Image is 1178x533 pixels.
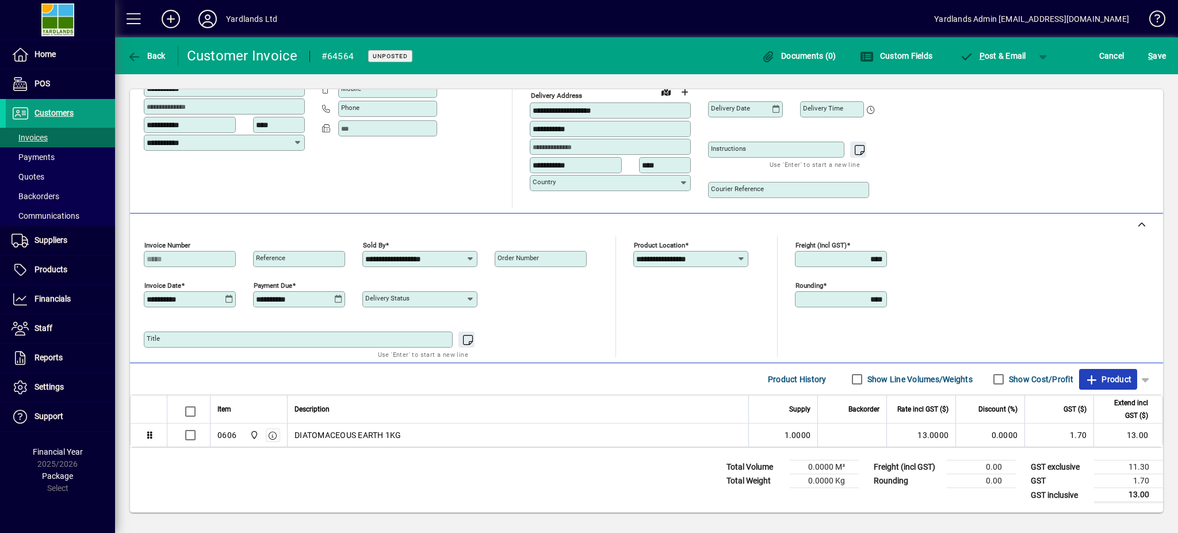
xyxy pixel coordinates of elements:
span: Suppliers [35,235,67,245]
span: Item [217,403,231,416]
span: Back [127,51,166,60]
mat-label: Invoice number [144,241,190,249]
mat-label: Reference [256,254,285,262]
span: POS [35,79,50,88]
span: Products [35,265,67,274]
td: 0.0000 [955,424,1024,447]
span: Extend incl GST ($) [1101,397,1148,422]
span: Support [35,412,63,421]
mat-label: Rounding [795,281,823,290]
td: GST exclusive [1025,460,1094,474]
a: Quotes [6,167,115,186]
label: Show Cost/Profit [1007,374,1073,385]
span: Payments [12,153,55,162]
a: Invoices [6,128,115,147]
mat-label: Delivery status [365,294,410,302]
a: Settings [6,373,115,402]
td: 1.70 [1024,424,1093,447]
mat-label: Order number [498,254,539,262]
mat-label: Title [147,334,160,342]
span: 1.0000 [785,429,811,441]
a: Knowledge Base [1141,2,1164,40]
span: Discount (%) [978,403,1018,416]
td: Freight (incl GST) [868,460,947,474]
span: Communications [12,211,79,220]
button: Add [152,9,189,29]
a: View on map [657,82,675,101]
div: #64564 [322,47,354,66]
button: Product History [763,369,831,390]
td: 11.30 [1094,460,1163,474]
mat-hint: Use 'Enter' to start a new line [770,158,860,171]
span: GST ($) [1064,403,1087,416]
span: Product [1085,370,1131,389]
span: Backorder [848,403,879,416]
a: Backorders [6,186,115,206]
span: Rate incl GST ($) [897,403,948,416]
a: Products [6,256,115,284]
div: 13.0000 [894,429,948,441]
button: Save [1145,45,1169,66]
button: Choose address [675,83,694,101]
label: Show Line Volumes/Weights [865,374,973,385]
span: Unposted [373,52,408,60]
mat-label: Phone [341,104,359,112]
mat-label: Sold by [363,241,385,249]
button: Profile [189,9,226,29]
span: Supply [789,403,810,416]
span: Settings [35,382,64,391]
button: Product [1079,369,1137,390]
div: Customer Invoice [187,47,298,65]
span: Home [35,50,56,59]
span: S [1148,51,1153,60]
span: Quotes [12,172,44,181]
span: Invoices [12,133,48,142]
mat-label: Delivery time [803,104,843,112]
mat-label: Delivery date [711,104,750,112]
button: Back [124,45,169,66]
td: Rounding [868,474,947,488]
a: POS [6,70,115,98]
app-page-header-button: Back [115,45,178,66]
td: GST inclusive [1025,488,1094,502]
a: Financials [6,285,115,314]
span: Customers [35,108,74,117]
mat-label: Country [533,178,556,186]
mat-label: Freight (incl GST) [795,241,847,249]
a: Communications [6,206,115,226]
td: Total Weight [721,474,790,488]
a: Payments [6,147,115,167]
mat-label: Payment due [254,281,292,290]
td: 13.00 [1094,488,1163,502]
td: 0.0000 M³ [790,460,859,474]
td: 13.00 [1093,424,1162,447]
a: Suppliers [6,226,115,255]
td: 0.00 [947,474,1016,488]
span: Yardlands Limited [247,429,260,441]
button: Custom Fields [857,45,935,66]
mat-hint: Use 'Enter' to start a new line [378,348,468,361]
span: Description [294,403,330,416]
span: Documents (0) [762,51,836,60]
td: Total Volume [721,460,790,474]
button: Cancel [1096,45,1127,66]
span: Package [42,471,73,481]
a: Reports [6,344,115,372]
mat-label: Invoice date [144,281,181,290]
span: Product History [768,370,827,389]
span: DIATOMACEOUS EARTH 1KG [294,429,401,441]
div: 0606 [217,429,236,441]
button: Documents (0) [759,45,839,66]
mat-label: Courier Reference [711,185,764,193]
td: 0.00 [947,460,1016,474]
div: Yardlands Admin [EMAIL_ADDRESS][DOMAIN_NAME] [934,10,1129,28]
button: Post & Email [954,45,1032,66]
span: Reports [35,353,63,362]
td: 1.70 [1094,474,1163,488]
span: Staff [35,323,52,333]
span: Custom Fields [860,51,932,60]
a: Home [6,40,115,69]
span: Backorders [12,192,59,201]
td: 0.0000 Kg [790,474,859,488]
span: Financials [35,294,71,303]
